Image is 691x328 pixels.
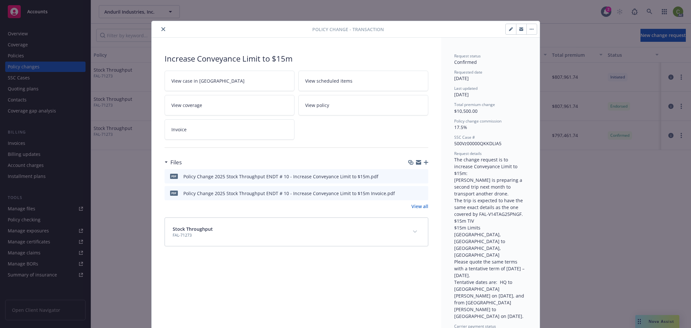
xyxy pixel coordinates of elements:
button: download file [409,173,415,180]
div: Increase Conveyance Limit to $15m [165,53,428,64]
button: close [159,25,167,33]
a: View scheduled items [298,71,428,91]
span: [DATE] [454,91,469,98]
span: 17.5% [454,124,467,130]
a: View case in [GEOGRAPHIC_DATA] [165,71,294,91]
span: Requested date [454,69,482,75]
span: Total premium change [454,102,495,107]
span: pdf [170,174,178,179]
span: Request status [454,53,481,59]
button: preview file [420,190,426,197]
div: Policy Change 2025 Stock Throughput ENDT # 10 - Increase Conveyance Limit to $15m.pdf [183,173,378,180]
span: SSC Case # [454,135,475,140]
span: Confirmed [454,59,477,65]
span: 500Vz00000QKKDLIA5 [454,140,501,146]
a: View all [411,203,428,210]
a: View policy [298,95,428,115]
span: The change request is to increase Conveyance Limit to $15m: [PERSON_NAME] is preparing a second t... [454,157,526,319]
button: expand content [410,227,420,237]
span: Last updated [454,86,478,91]
a: Invoice [165,119,294,140]
div: Stock ThroughputFAL-71273expand content [165,218,428,246]
span: Policy change - Transaction [312,26,384,33]
span: View scheduled items [305,77,352,84]
span: $10,500.00 [454,108,478,114]
span: Request details [454,151,482,156]
span: Invoice [171,126,187,133]
span: View coverage [171,102,202,109]
button: download file [409,190,415,197]
div: Policy Change 2025 Stock Throughput ENDT # 10 - Increase Conveyance Limit to $15m Invoice.pdf [183,190,395,197]
div: Files [165,158,182,167]
span: View case in [GEOGRAPHIC_DATA] [171,77,245,84]
span: Policy change commission [454,118,501,124]
span: FAL-71273 [173,232,213,238]
span: pdf [170,191,178,195]
button: preview file [420,173,426,180]
a: View coverage [165,95,294,115]
h3: Files [170,158,182,167]
span: [DATE] [454,75,469,81]
span: Stock Throughput [173,226,213,232]
span: View policy [305,102,329,109]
